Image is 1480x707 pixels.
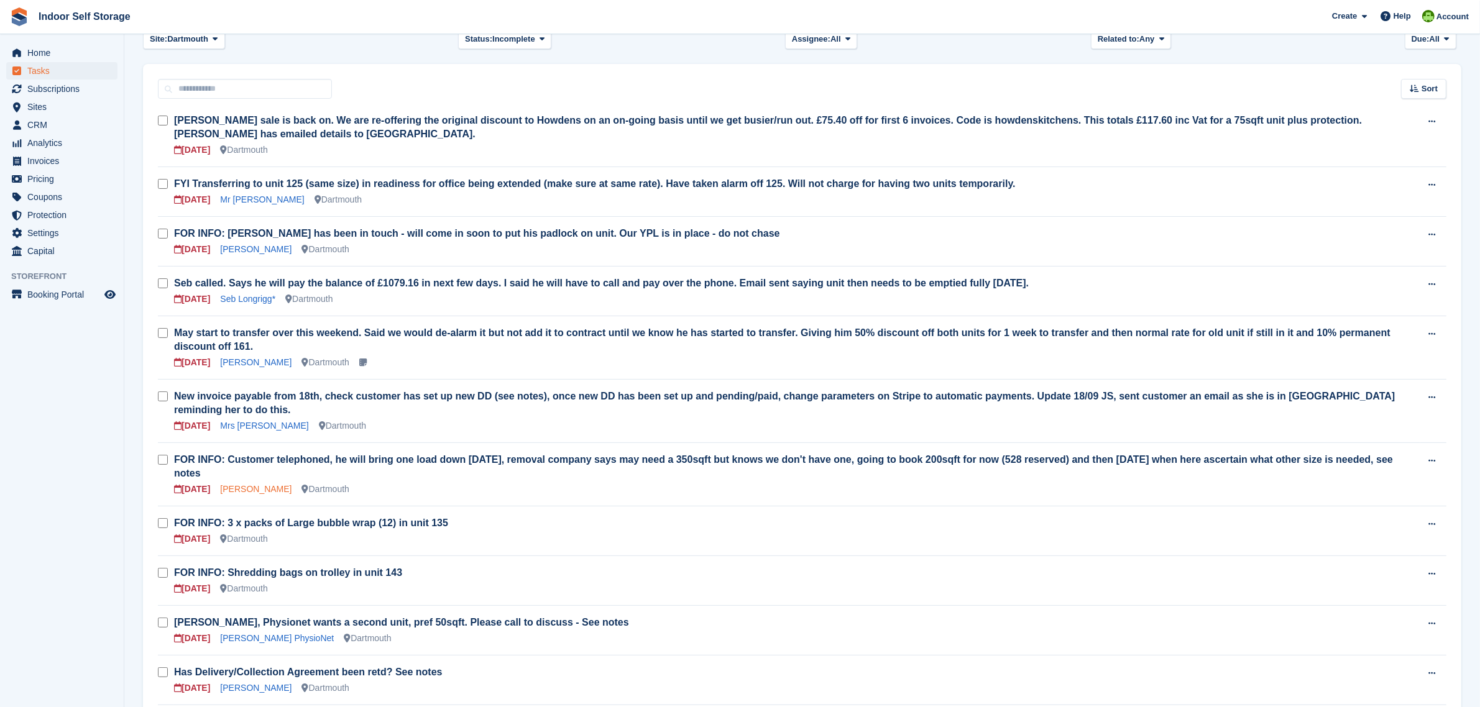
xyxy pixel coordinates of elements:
[27,242,102,260] span: Capital
[150,33,167,45] span: Site:
[6,116,117,134] a: menu
[27,98,102,116] span: Sites
[344,632,391,645] div: Dartmouth
[174,391,1395,415] a: New invoice payable from 18th, check customer has set up new DD (see notes), once new DD has been...
[220,144,267,157] div: Dartmouth
[103,287,117,302] a: Preview store
[302,682,349,695] div: Dartmouth
[27,62,102,80] span: Tasks
[302,243,349,256] div: Dartmouth
[6,242,117,260] a: menu
[315,193,362,206] div: Dartmouth
[1412,33,1430,45] span: Due:
[174,243,210,256] div: [DATE]
[220,294,275,304] a: Seb Longrigg*
[174,582,210,595] div: [DATE]
[27,224,102,242] span: Settings
[174,193,210,206] div: [DATE]
[34,6,136,27] a: Indoor Self Storage
[302,356,349,369] div: Dartmouth
[27,134,102,152] span: Analytics
[285,293,333,306] div: Dartmouth
[27,188,102,206] span: Coupons
[1139,33,1155,45] span: Any
[1332,10,1357,22] span: Create
[1430,33,1440,45] span: All
[319,419,366,432] div: Dartmouth
[6,80,117,98] a: menu
[174,454,1393,478] a: FOR INFO: Customer telephoned, he will bring one load down [DATE], removal company says may need ...
[174,419,210,432] div: [DATE]
[220,244,292,254] a: [PERSON_NAME]
[174,278,1029,288] a: Seb called. Says he will pay the balance of £1079.16 in next few days. I said he will have to cal...
[465,33,492,45] span: Status:
[6,188,117,206] a: menu
[6,44,117,62] a: menu
[174,567,402,578] a: FOR INFO: Shredding bags on trolley in unit 143
[1422,83,1438,95] span: Sort
[174,682,210,695] div: [DATE]
[6,62,117,80] a: menu
[220,357,292,367] a: [PERSON_NAME]
[10,7,29,26] img: stora-icon-8386f47178a22dfd0bd8f6a31ec36ba5ce8667c1dd55bd0f319d3a0aa187defe.svg
[1098,33,1139,45] span: Related to:
[27,170,102,188] span: Pricing
[174,178,1016,189] a: FYI Transferring to unit 125 (same size) in readiness for office being extended (make sure at sam...
[220,633,334,643] a: [PERSON_NAME] PhysioNet
[6,152,117,170] a: menu
[27,116,102,134] span: CRM
[492,33,535,45] span: Incomplete
[6,170,117,188] a: menu
[27,44,102,62] span: Home
[174,483,210,496] div: [DATE]
[1436,11,1469,23] span: Account
[1091,29,1171,49] button: Related to: Any
[792,33,830,45] span: Assignee:
[174,617,629,627] a: [PERSON_NAME], Physionet wants a second unit, pref 50sqft. Please call to discuss - See notes
[458,29,551,49] button: Status: Incomplete
[143,29,225,49] button: Site: Dartmouth
[1394,10,1411,22] span: Help
[1422,10,1435,22] img: Helen Wilson
[11,270,124,283] span: Storefront
[27,80,102,98] span: Subscriptions
[6,286,117,303] a: menu
[6,98,117,116] a: menu
[174,632,210,645] div: [DATE]
[220,683,292,693] a: [PERSON_NAME]
[174,293,210,306] div: [DATE]
[174,144,210,157] div: [DATE]
[830,33,841,45] span: All
[27,152,102,170] span: Invoices
[1405,29,1456,49] button: Due: All
[174,518,448,528] a: FOR INFO: 3 x packs of Large bubble wrap (12) in unit 135
[174,228,780,239] a: FOR INFO: [PERSON_NAME] has been in touch - will come in soon to put his padlock on unit. Our YPL...
[27,206,102,224] span: Protection
[6,224,117,242] a: menu
[785,29,858,49] button: Assignee: All
[220,194,304,204] a: Mr [PERSON_NAME]
[220,532,267,545] div: Dartmouth
[174,532,210,545] div: [DATE]
[174,115,1362,139] a: [PERSON_NAME] sale is back on. We are re-offering the original discount to Howdens on an on-going...
[220,582,267,595] div: Dartmouth
[220,484,292,494] a: [PERSON_NAME]
[174,327,1390,352] a: May start to transfer over this weekend. Said we would de-alarm it but not add it to contract unt...
[167,33,208,45] span: Dartmouth
[220,421,308,431] a: Mrs [PERSON_NAME]
[6,134,117,152] a: menu
[6,206,117,224] a: menu
[27,286,102,303] span: Booking Portal
[174,356,210,369] div: [DATE]
[302,483,349,496] div: Dartmouth
[174,667,443,677] a: Has Delivery/Collection Agreement been retd? See notes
